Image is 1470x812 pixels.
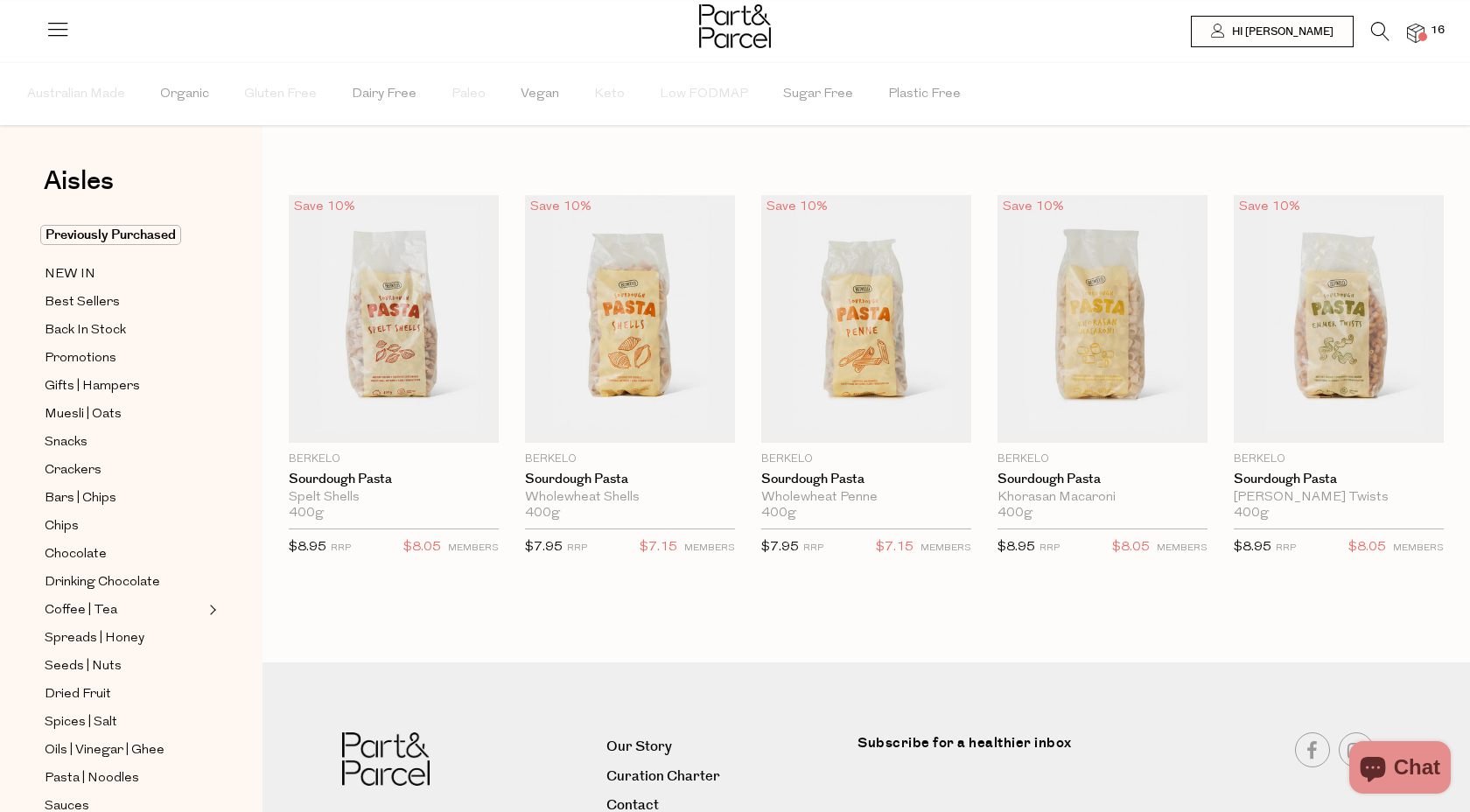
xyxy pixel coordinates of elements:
div: Save 10% [1234,195,1305,219]
a: Back In Stock [45,319,204,341]
span: Sugar Free [783,64,853,125]
span: Vegan [521,64,559,125]
span: Chips [45,516,79,537]
a: Muesli | Oats [45,403,204,425]
a: Pasta | Noodles [45,767,204,789]
span: NEW IN [45,264,95,285]
img: Part&Parcel [699,4,771,48]
span: $8.95 [289,541,326,554]
small: MEMBERS [1157,543,1207,553]
a: Oils | Vinegar | Ghee [45,739,204,761]
a: Sourdough Pasta [1234,472,1444,487]
p: Berkelo [525,451,735,467]
span: Australian Made [27,64,125,125]
span: Organic [160,64,209,125]
span: 400g [761,506,796,521]
div: Save 10% [997,195,1069,219]
p: Berkelo [289,451,499,467]
span: $8.05 [1112,536,1150,559]
span: $7.95 [761,541,799,554]
div: Wholewheat Shells [525,490,735,506]
img: Sourdough Pasta [997,195,1207,443]
span: 400g [525,506,560,521]
img: Sourdough Pasta [525,195,735,443]
a: Our Story [606,735,844,759]
img: Sourdough Pasta [761,195,971,443]
div: Wholewheat Penne [761,490,971,506]
span: $7.15 [876,536,913,559]
a: Chocolate [45,543,204,565]
a: Hi [PERSON_NAME] [1191,16,1354,47]
div: Save 10% [761,195,833,219]
a: Sourdough Pasta [525,472,735,487]
a: Spreads | Honey [45,627,204,649]
small: RRP [1039,543,1060,553]
small: MEMBERS [448,543,499,553]
small: MEMBERS [920,543,971,553]
span: Chocolate [45,544,107,565]
span: Back In Stock [45,320,126,341]
span: Crackers [45,460,101,481]
small: MEMBERS [1393,543,1444,553]
a: Best Sellers [45,291,204,313]
span: $7.95 [525,541,563,554]
span: Gluten Free [244,64,317,125]
a: Previously Purchased [45,225,204,246]
a: 16 [1407,24,1424,42]
a: Snacks [45,431,204,453]
img: Part&Parcel [342,732,430,786]
span: 400g [997,506,1032,521]
span: Plastic Free [888,64,961,125]
small: RRP [567,543,587,553]
span: Low FODMAP [660,64,748,125]
span: Pasta | Noodles [45,768,139,789]
label: Subscribe for a healthier inbox [857,732,1122,766]
span: Dairy Free [352,64,416,125]
span: Best Sellers [45,292,120,313]
a: Chips [45,515,204,537]
img: Sourdough Pasta [289,195,499,443]
a: Coffee | Tea [45,599,204,621]
span: $8.05 [403,536,441,559]
span: $8.05 [1348,536,1386,559]
img: Sourdough Pasta [1234,195,1444,443]
span: Aisles [44,162,114,200]
span: Promotions [45,348,116,369]
span: $8.95 [1234,541,1271,554]
small: RRP [1276,543,1296,553]
a: Sourdough Pasta [761,472,971,487]
small: RRP [803,543,823,553]
span: $8.95 [997,541,1035,554]
span: Seeds | Nuts [45,656,122,677]
span: Bars | Chips [45,488,116,509]
a: Bars | Chips [45,487,204,509]
span: Keto [594,64,625,125]
div: Spelt Shells [289,490,499,506]
small: MEMBERS [684,543,735,553]
a: Aisles [44,168,114,212]
p: Berkelo [1234,451,1444,467]
a: Dried Fruit [45,683,204,705]
span: Previously Purchased [40,225,181,245]
span: Spices | Salt [45,712,117,733]
div: Khorasan Macaroni [997,490,1207,506]
span: Coffee | Tea [45,600,117,621]
span: Paleo [451,64,486,125]
span: Hi [PERSON_NAME] [1228,24,1333,39]
p: Berkelo [997,451,1207,467]
span: Drinking Chocolate [45,572,160,593]
span: Oils | Vinegar | Ghee [45,740,164,761]
span: $7.15 [640,536,677,559]
p: Berkelo [761,451,971,467]
div: [PERSON_NAME] Twists [1234,490,1444,506]
small: RRP [331,543,351,553]
a: Crackers [45,459,204,481]
span: Spreads | Honey [45,628,144,649]
a: Seeds | Nuts [45,655,204,677]
span: 400g [289,506,324,521]
a: NEW IN [45,263,204,285]
a: Sourdough Pasta [289,472,499,487]
a: Spices | Salt [45,711,204,733]
span: Dried Fruit [45,684,111,705]
span: Gifts | Hampers [45,376,140,397]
